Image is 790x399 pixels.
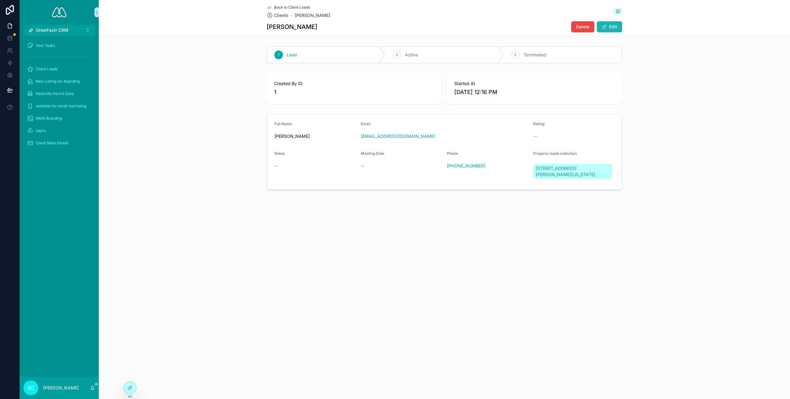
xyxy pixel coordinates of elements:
[23,76,95,87] a: New Listing On-Boarding
[274,88,434,97] span: 1
[361,133,435,139] a: [EMAIL_ADDRESS][DOMAIN_NAME]
[267,23,317,31] h1: [PERSON_NAME]
[533,151,577,156] span: Property leads collection
[576,24,589,30] span: Delete
[52,7,66,17] img: App logo
[23,125,95,136] a: Users
[274,12,289,19] span: Clients
[597,21,622,32] button: Edit
[36,79,80,84] span: New Listing On-Boarding
[23,88,95,99] a: Nashville Permit Data
[23,101,95,112] a: websites for email marketing
[533,121,544,126] span: Rating
[361,163,364,169] span: --
[274,121,292,126] span: Full Name
[23,113,95,124] a: Misfit Branding
[361,151,384,156] span: Meeting Date
[278,52,280,57] span: 1
[274,133,356,139] span: [PERSON_NAME]
[523,52,546,58] span: Terminated
[36,104,86,109] span: websites for email marketing
[274,163,278,169] span: --
[43,385,79,391] p: [PERSON_NAME]
[571,21,594,32] button: Delete
[36,91,74,96] span: Nashville Permit Data
[295,12,330,19] a: [PERSON_NAME]
[36,128,46,133] span: Users
[27,384,34,392] span: SC
[396,52,398,57] span: 2
[454,88,615,97] span: [DATE] 12:16 PM
[267,5,310,10] a: Back to Client Leads
[36,43,55,48] span: Your Tasks
[23,64,95,75] a: Client Leads
[536,165,610,178] span: [STREET_ADDRESS][PERSON_NAME][US_STATE]
[36,67,57,72] span: Client Leads
[274,151,285,156] span: Notes
[274,5,310,10] span: Back to Client Leads
[361,121,370,126] span: Email
[267,12,289,19] a: Clients
[36,141,69,146] span: Client Mass Emails
[20,36,99,157] div: scrollable content
[447,151,458,156] span: Phone
[533,164,612,179] a: [STREET_ADDRESS][PERSON_NAME][US_STATE]
[405,52,418,58] span: Active
[36,27,68,33] span: GrowFastr CRM
[23,25,95,36] button: Select Button
[514,52,516,57] span: 3
[274,80,434,87] span: Created By ID
[23,138,95,149] a: Client Mass Emails
[447,163,485,169] a: [PHONE_NUMBER]
[287,52,297,58] span: Lead
[533,133,537,139] span: --
[454,80,615,87] span: Started At
[36,116,62,121] span: Misfit Branding
[23,40,95,51] a: Your Tasks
